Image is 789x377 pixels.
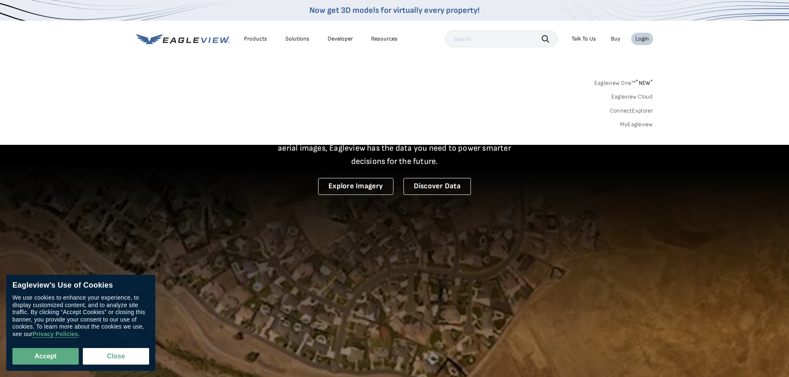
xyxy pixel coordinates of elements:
a: Eagleview Cloud [611,93,653,101]
div: We use cookies to enhance your experience, to display customized content, and to analyze site tra... [12,294,149,338]
div: Solutions [285,35,309,43]
div: Resources [371,35,398,43]
button: Close [83,348,149,365]
a: Now get 3D models for virtually every property! [309,5,480,15]
p: A new era starts here. Built on more than 3.5 billion high-resolution aerial images, Eagleview ha... [268,128,521,168]
button: Accept [12,348,79,365]
div: Eagleview’s Use of Cookies [12,281,149,290]
a: Buy [611,35,620,43]
div: Login [635,35,649,43]
div: Products [244,35,267,43]
a: MyEagleview [620,121,653,128]
a: Explore Imagery [318,178,393,195]
a: ConnectExplorer [610,107,653,115]
input: Search [445,31,557,47]
span: NEW [636,79,653,86]
a: Discover Data [403,178,471,195]
a: Eagleview One™*NEW* [594,77,653,86]
a: Developer [328,35,353,43]
div: Talk To Us [572,35,596,43]
a: Privacy Policies [32,331,78,338]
